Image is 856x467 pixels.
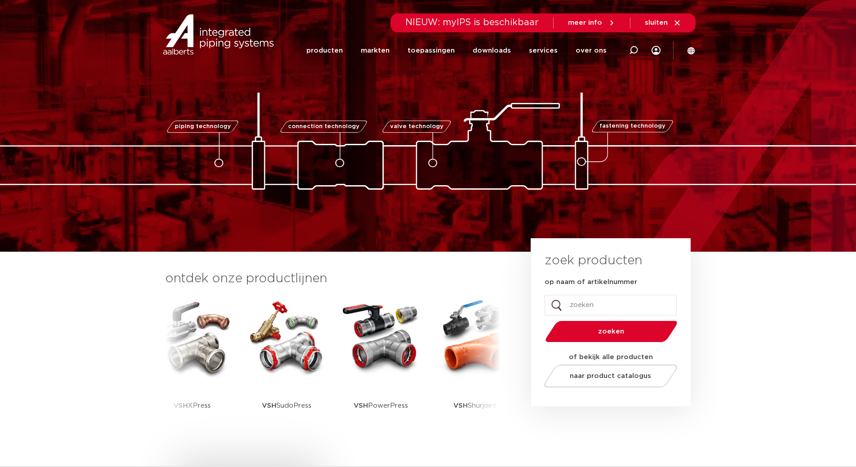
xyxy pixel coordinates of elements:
[175,124,231,129] span: piping technology
[361,33,390,68] a: markten
[435,297,516,434] a: VSHShurjoint
[541,320,681,343] button: zoeken
[288,124,359,129] span: connection technology
[173,402,188,409] strong: VSH
[568,19,616,27] a: meer info
[341,297,421,434] a: VSHPowerPress
[390,124,444,129] span: valve technology
[570,373,651,379] span: naar product catalogus
[541,365,679,387] a: naar product catalogus
[453,402,468,409] strong: VSH
[569,354,653,360] strong: of bekijk alle producten
[453,378,497,434] p: Shurjoint
[599,124,665,129] span: fastening technology
[545,295,677,316] input: zoeken
[354,402,368,409] strong: VSH
[262,378,311,434] p: SudoPress
[262,402,276,409] strong: VSH
[306,33,343,68] a: producten
[165,270,501,288] h3: ontdek onze productlijnen
[306,33,607,68] nav: Menu
[246,297,327,434] a: VSHSudoPress
[405,18,539,27] span: NIEUW: myIPS is beschikbaar
[173,378,211,434] p: XPress
[645,19,681,27] a: sluiten
[545,252,642,270] h3: zoek producten
[652,32,661,68] div: my IPS
[408,33,455,68] a: toepassingen
[152,297,233,434] a: VSHXPress
[354,378,408,434] p: PowerPress
[576,33,607,68] a: over ons
[545,278,637,287] label: op naam of artikelnummer
[568,328,654,335] span: zoeken
[529,33,558,68] a: services
[473,33,511,68] a: downloads
[568,19,602,26] span: meer info
[645,19,668,26] span: sluiten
